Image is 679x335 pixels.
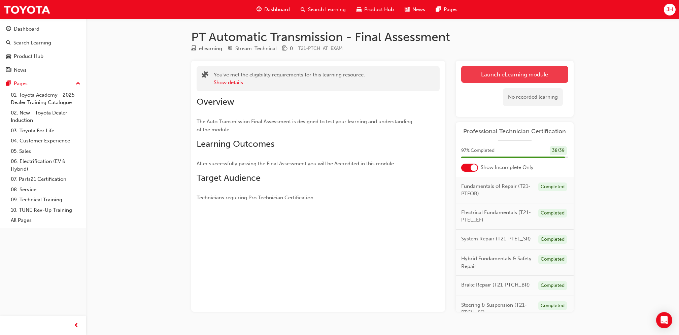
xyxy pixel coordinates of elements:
span: guage-icon [6,26,11,32]
a: All Pages [8,215,83,226]
a: Launch eLearning module [461,66,568,83]
div: Stream [228,44,277,53]
div: Completed [538,235,567,244]
a: car-iconProduct Hub [351,3,399,16]
span: Target Audience [197,173,261,183]
a: 01. Toyota Academy - 2025 Dealer Training Catalogue [8,90,83,108]
a: search-iconSearch Learning [295,3,351,16]
div: You've met the eligibility requirements for this learning resource. [214,71,365,86]
span: Learning Outcomes [197,139,274,149]
span: pages-icon [6,81,11,87]
button: Pages [3,77,83,90]
div: Type [191,44,222,53]
div: 0 [290,45,293,53]
a: Dashboard [3,23,83,35]
span: prev-icon [74,322,79,330]
span: car-icon [6,54,11,60]
span: Steering & Suspension (T21-PTCH_SS) [461,301,533,316]
a: pages-iconPages [431,3,463,16]
div: Stream: Technical [235,45,277,53]
a: guage-iconDashboard [251,3,295,16]
div: Open Intercom Messenger [656,312,672,328]
div: Completed [538,281,567,290]
div: No recorded learning [503,88,563,106]
a: news-iconNews [399,3,431,16]
a: 06. Electrification (EV & Hybrid) [8,156,83,174]
button: JH [664,4,676,15]
a: 02. New - Toyota Dealer Induction [8,108,83,126]
span: Fundamentals of Repair (T21-PTFOR) [461,182,533,198]
a: Search Learning [3,37,83,49]
a: 05. Sales [8,146,83,157]
div: Completed [538,301,567,310]
a: 09. Technical Training [8,195,83,205]
button: DashboardSearch LearningProduct HubNews [3,22,83,77]
span: System Repair (T21-PTEL_SR) [461,235,531,243]
span: Show Incomplete Only [481,164,534,171]
a: 08. Service [8,185,83,195]
span: target-icon [228,46,233,52]
button: Show details [214,79,243,87]
span: Product Hub [364,6,394,13]
span: Learning resource code [298,45,343,51]
span: Dashboard [264,6,290,13]
span: News [412,6,425,13]
a: News [3,64,83,76]
div: Completed [538,209,567,218]
span: Electrical Fundamentals (T21-PTEL_EF) [461,209,533,224]
a: 07. Parts21 Certification [8,174,83,185]
span: Hybrid Fundamentals & Safety Repair [461,255,533,270]
div: 38 / 39 [550,146,567,155]
span: search-icon [6,40,11,46]
div: Completed [538,182,567,192]
h1: PT Automatic Transmission - Final Assessment [191,30,574,44]
span: puzzle-icon [202,72,208,79]
div: Pages [14,80,28,88]
div: Dashboard [14,25,39,33]
div: Product Hub [14,53,43,60]
span: money-icon [282,46,287,52]
span: guage-icon [257,5,262,14]
span: 97 % Completed [461,147,495,155]
span: up-icon [76,79,80,88]
div: Completed [538,255,567,264]
span: learningResourceType_ELEARNING-icon [191,46,196,52]
a: Product Hub [3,50,83,63]
a: Professional Technician Certification [461,128,568,135]
img: Trak [3,2,50,17]
span: JH [667,6,673,13]
span: search-icon [301,5,305,14]
a: 03. Toyota For Life [8,126,83,136]
span: Overview [197,97,234,107]
span: Technicians requiring Pro Technician Certification [197,195,313,201]
div: Price [282,44,293,53]
span: news-icon [6,67,11,73]
span: pages-icon [436,5,441,14]
div: News [14,66,27,74]
span: Brake Repair (T21-PTCH_BR) [461,281,530,289]
span: car-icon [357,5,362,14]
span: news-icon [405,5,410,14]
div: eLearning [199,45,222,53]
a: 04. Customer Experience [8,136,83,146]
span: Pages [444,6,457,13]
span: The Auto Transmission Final Assessment is designed to test your learning and understanding of the... [197,119,414,133]
div: Search Learning [13,39,51,47]
a: 10. TUNE Rev-Up Training [8,205,83,215]
span: Search Learning [308,6,346,13]
span: After successfully passing the Final Assessment you will be Accredited in this module. [197,161,395,167]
